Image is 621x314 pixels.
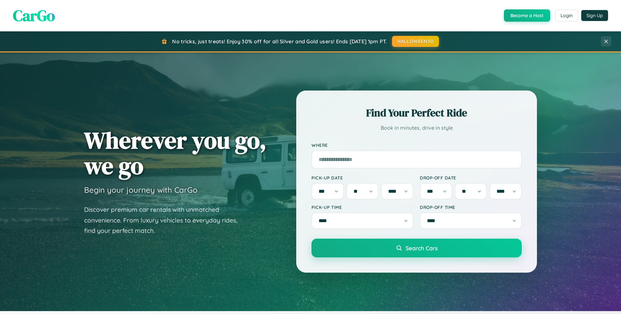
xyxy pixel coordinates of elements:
[311,123,522,133] p: Book in minutes, drive in style
[392,36,439,47] button: HALLOWEEN30
[311,175,413,180] label: Pick-up Date
[84,204,246,236] p: Discover premium car rentals with unmatched convenience. From luxury vehicles to everyday rides, ...
[311,142,522,148] label: Where
[311,106,522,120] h2: Find Your Perfect Ride
[555,10,578,21] button: Login
[13,5,55,26] span: CarGo
[84,127,267,179] h1: Wherever you go, we go
[420,204,522,210] label: Drop-off Time
[84,185,198,195] h3: Begin your journey with CarGo
[420,175,522,180] label: Drop-off Date
[406,244,438,252] span: Search Cars
[311,204,413,210] label: Pick-up Time
[504,9,550,22] button: Become a Host
[581,10,608,21] button: Sign Up
[172,38,387,45] span: No tricks, just treats! Enjoy 30% off for all Silver and Gold users! Ends [DATE] 1pm PT.
[311,239,522,257] button: Search Cars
